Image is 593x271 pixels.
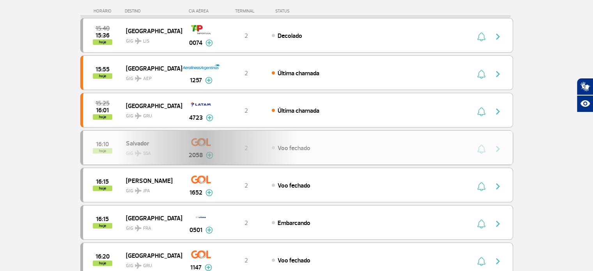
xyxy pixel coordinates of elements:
[93,186,112,191] span: hoje
[205,189,213,196] img: mais-info-painel-voo.svg
[477,182,485,191] img: sino-painel-voo.svg
[96,179,109,184] span: 2025-09-27 16:15:00
[577,78,593,112] div: Plugin de acessibilidade da Hand Talk.
[278,182,310,190] span: Voo fechado
[244,69,248,77] span: 2
[493,219,503,228] img: seta-direita-painel-voo.svg
[278,32,302,40] span: Decolado
[143,225,151,232] span: FRA
[244,257,248,264] span: 2
[205,77,212,84] img: mais-info-painel-voo.svg
[93,223,112,228] span: hoje
[205,39,213,46] img: mais-info-painel-voo.svg
[135,262,142,269] img: destiny_airplane.svg
[126,63,176,73] span: [GEOGRAPHIC_DATA]
[477,32,485,41] img: sino-painel-voo.svg
[93,260,112,266] span: hoje
[493,69,503,79] img: seta-direita-painel-voo.svg
[126,258,176,269] span: GIG
[126,221,176,232] span: GIG
[278,69,319,77] span: Última chamada
[205,227,213,234] img: mais-info-painel-voo.svg
[244,107,248,115] span: 2
[190,76,202,85] span: 1257
[143,38,149,45] span: LIS
[143,75,152,82] span: AEP
[96,101,110,106] span: 2025-09-27 15:25:00
[126,108,176,120] span: GIG
[278,257,310,264] span: Voo fechado
[244,182,248,190] span: 2
[577,95,593,112] button: Abrir recursos assistivos.
[244,32,248,40] span: 2
[271,9,335,14] div: STATUS
[126,213,176,223] span: [GEOGRAPHIC_DATA]
[493,182,503,191] img: seta-direita-painel-voo.svg
[221,9,271,14] div: TERMINAL
[143,188,150,195] span: JPA
[93,114,112,120] span: hoje
[477,219,485,228] img: sino-painel-voo.svg
[135,188,142,194] img: destiny_airplane.svg
[493,32,503,41] img: seta-direita-painel-voo.svg
[93,73,112,79] span: hoje
[477,107,485,116] img: sino-painel-voo.svg
[96,67,110,72] span: 2025-09-27 15:55:00
[135,75,142,81] img: destiny_airplane.svg
[135,38,142,44] img: destiny_airplane.svg
[96,216,109,222] span: 2025-09-27 16:15:00
[126,101,176,111] span: [GEOGRAPHIC_DATA]
[189,188,202,197] span: 1652
[189,113,203,122] span: 4723
[83,9,125,14] div: HORÁRIO
[493,107,503,116] img: seta-direita-painel-voo.svg
[126,250,176,260] span: [GEOGRAPHIC_DATA]
[135,225,142,231] img: destiny_airplane.svg
[96,33,110,38] span: 2025-09-27 15:36:00
[126,26,176,36] span: [GEOGRAPHIC_DATA]
[93,39,112,45] span: hoje
[278,219,310,227] span: Embarcando
[206,114,213,121] img: mais-info-painel-voo.svg
[477,69,485,79] img: sino-painel-voo.svg
[278,107,319,115] span: Última chamada
[182,9,221,14] div: CIA AÉREA
[244,219,248,227] span: 2
[205,264,212,271] img: mais-info-painel-voo.svg
[135,113,142,119] img: destiny_airplane.svg
[493,257,503,266] img: seta-direita-painel-voo.svg
[126,183,176,195] span: GIG
[126,175,176,186] span: [PERSON_NAME]
[143,113,152,120] span: GRU
[96,26,110,31] span: 2025-09-27 15:40:00
[125,9,182,14] div: DESTINO
[577,78,593,95] button: Abrir tradutor de língua de sinais.
[477,257,485,266] img: sino-painel-voo.svg
[126,34,176,45] span: GIG
[143,262,152,269] span: GRU
[96,254,110,259] span: 2025-09-27 16:20:00
[126,71,176,82] span: GIG
[189,38,202,48] span: 0074
[189,225,202,235] span: 0501
[96,108,109,113] span: 2025-09-27 16:01:00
